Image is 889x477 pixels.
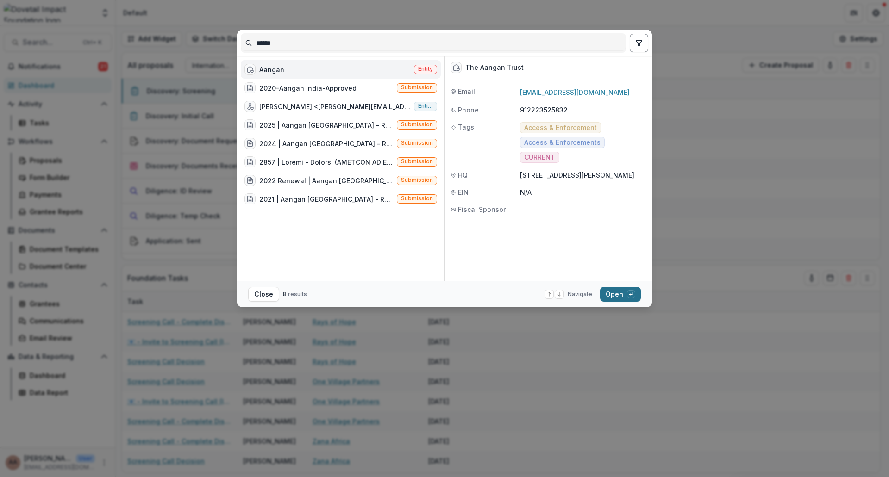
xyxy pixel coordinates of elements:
span: Email [458,87,475,96]
span: results [288,291,307,297]
span: 8 [283,291,287,297]
div: 2020-Aangan India-Approved [259,83,357,93]
div: 2024 | Aangan [GEOGRAPHIC_DATA] - Renewal [259,139,393,149]
div: Aangan [259,65,284,74]
span: Entity [418,66,433,72]
a: [EMAIL_ADDRESS][DOMAIN_NAME] [520,88,630,96]
span: Access & Enforcements [524,139,601,147]
span: Phone [458,105,479,115]
span: EIN [458,187,469,197]
span: Submission [401,195,433,202]
span: Submission [401,158,433,165]
span: CURRENT [524,154,555,161]
span: Submission [401,84,433,91]
span: Entity user [418,103,433,109]
div: 2025 | Aangan [GEOGRAPHIC_DATA] - Renewal [259,120,393,130]
div: The Aangan Trust [465,64,524,72]
button: toggle filters [630,34,648,52]
span: Submission [401,140,433,146]
button: Open [600,287,641,302]
span: Navigate [568,290,592,298]
span: Tags [458,122,474,132]
p: 912223525832 [520,105,646,115]
span: Submission [401,177,433,183]
div: 2857 | Loremi - Dolorsi (AMETCON AD ELITSEDD EIUSM TE INCIDI, UTL, ETD MAGNAALIQUA: Enimad?m veni... [259,157,393,167]
span: Fiscal Sponsor [458,204,506,214]
span: HQ [458,170,468,180]
p: N/A [520,187,646,197]
span: Access & Enforcement [524,124,597,132]
div: 2022 Renewal | Aangan [GEOGRAPHIC_DATA] [259,176,393,186]
div: 2021 | Aangan [GEOGRAPHIC_DATA] - Renewal [259,194,393,204]
p: [STREET_ADDRESS][PERSON_NAME] [520,170,646,180]
div: [PERSON_NAME] <[PERSON_NAME][EMAIL_ADDRESS][DOMAIN_NAME]> <[PERSON_NAME][EMAIL_ADDRESS][DOMAIN_NA... [259,102,410,112]
button: Close [248,287,279,302]
span: Submission [401,121,433,128]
